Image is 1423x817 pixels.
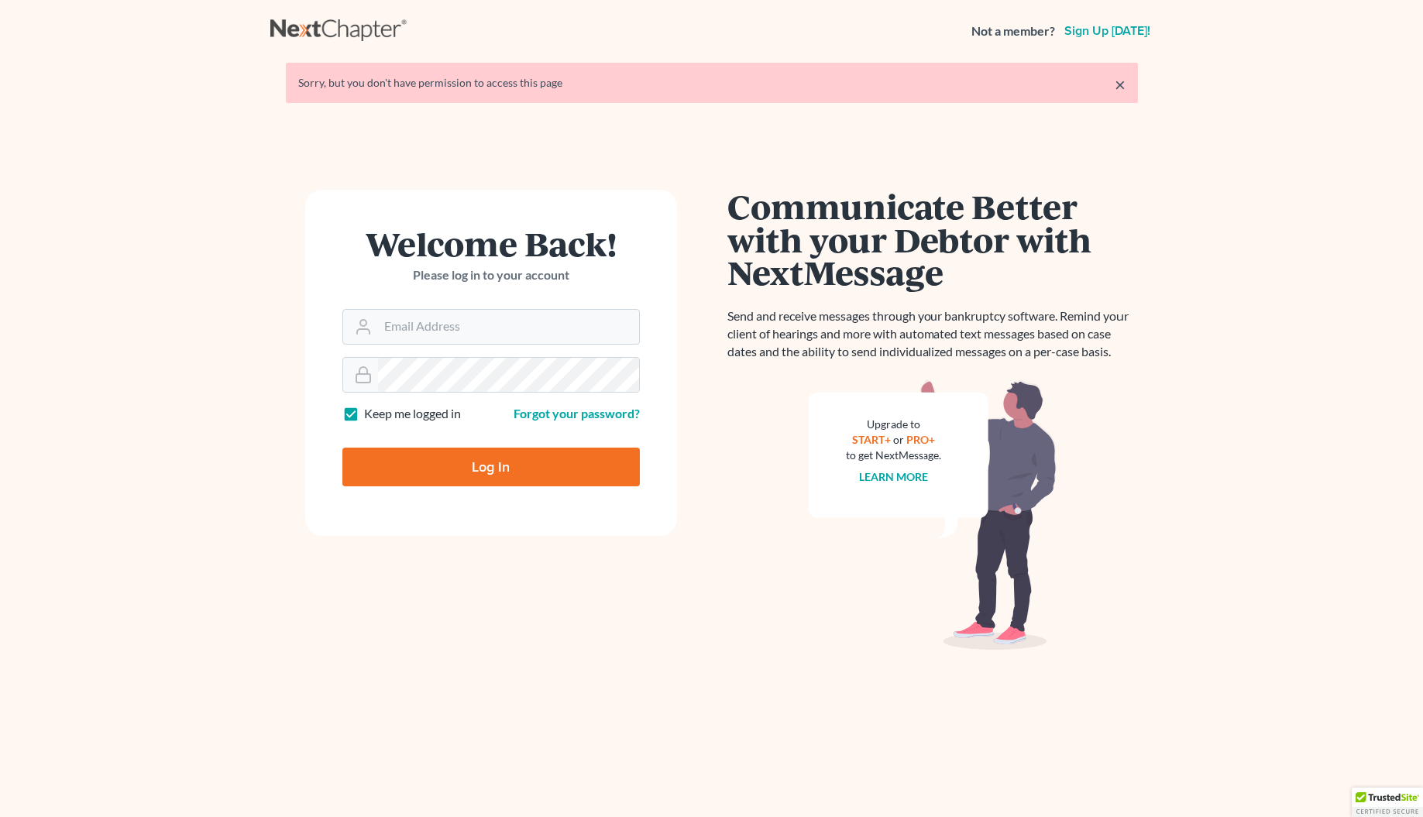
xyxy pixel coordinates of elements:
[514,406,640,421] a: Forgot your password?
[727,307,1138,361] p: Send and receive messages through your bankruptcy software. Remind your client of hearings and mo...
[893,433,904,446] span: or
[342,227,640,260] h1: Welcome Back!
[846,417,942,432] div: Upgrade to
[1115,75,1126,94] a: ×
[342,448,640,486] input: Log In
[846,448,942,463] div: to get NextMessage.
[859,470,928,483] a: Learn more
[971,22,1055,40] strong: Not a member?
[364,405,461,423] label: Keep me logged in
[1061,25,1153,37] a: Sign up [DATE]!
[852,433,891,446] a: START+
[809,379,1057,651] img: nextmessage_bg-59042aed3d76b12b5cd301f8e5b87938c9018125f34e5fa2b7a6b67550977c72.svg
[378,310,639,344] input: Email Address
[342,266,640,284] p: Please log in to your account
[906,433,935,446] a: PRO+
[298,75,1126,91] div: Sorry, but you don't have permission to access this page
[1352,788,1423,817] div: TrustedSite Certified
[727,190,1138,289] h1: Communicate Better with your Debtor with NextMessage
